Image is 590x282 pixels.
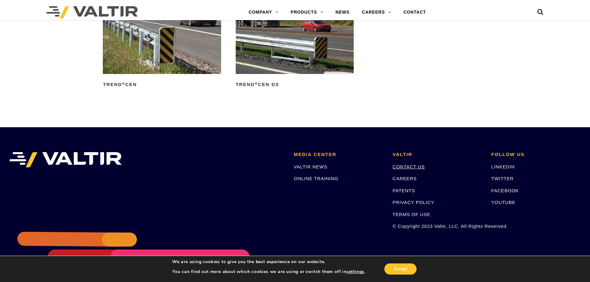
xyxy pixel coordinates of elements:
a: PATENTS [393,188,415,193]
p: We are using cookies to give you the best experience on our website. [172,259,365,265]
h2: TREND CEN DS [236,80,354,89]
a: PRODUCTS [285,6,330,19]
a: ONLINE TRAINING [294,176,338,181]
p: You can find out more about which cookies we are using or switch them off in . [172,269,365,275]
p: © Copyright 2023 Valtir, LLC. All Rights Reserved. [393,223,482,230]
a: CAREERS [356,6,397,19]
sup: ® [122,82,125,85]
a: CONTACT [397,6,432,19]
a: YOUTUBE [491,200,515,205]
img: VALTIR [9,152,122,167]
a: NEWS [329,6,356,19]
a: LINKEDIN [491,164,515,169]
h2: MEDIA CENTER [294,152,383,157]
h2: TREND CEN [103,80,221,89]
a: TREND®CEN [103,0,221,89]
a: CAREERS [393,176,417,181]
a: TWITTER [491,176,514,181]
h2: VALTIR [393,152,482,157]
img: Valtir [46,6,138,19]
button: Accept [384,263,417,275]
a: FACEBOOK [491,188,519,193]
a: PRIVACY POLICY [393,200,435,205]
a: TREND®CEN DS [236,0,354,89]
a: COMPANY [243,6,285,19]
a: TERMS OF USE [393,212,430,217]
h2: FOLLOW US [491,152,581,157]
a: CONTACT US [393,164,425,169]
sup: ® [255,82,258,85]
button: settings [347,269,364,275]
a: VALTIR NEWS [294,164,327,169]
